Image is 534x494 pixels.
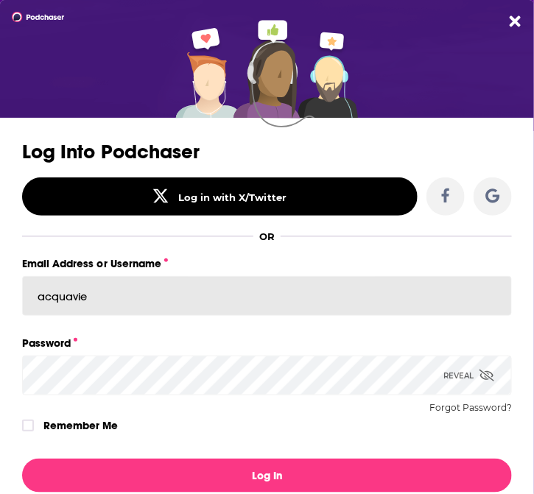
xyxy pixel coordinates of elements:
button: Log In [22,459,512,493]
label: Email Address or Username [22,254,512,273]
button: Forgot Password? [429,403,512,413]
div: OR [259,230,275,242]
label: Remember Me [43,416,118,435]
button: Close Button [510,13,521,29]
a: Podchaser - Follow, Share and Rate Podcasts [12,12,38,22]
h3: Log Into Podchaser [22,141,512,163]
div: Reveal [443,356,494,395]
button: Log in with X/Twitter [22,177,418,216]
label: Password [22,334,512,353]
div: Log in with X/Twitter [178,191,287,203]
img: Podchaser - Follow, Share and Rate Podcasts [12,12,65,22]
input: Email Address or Username [22,276,512,316]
